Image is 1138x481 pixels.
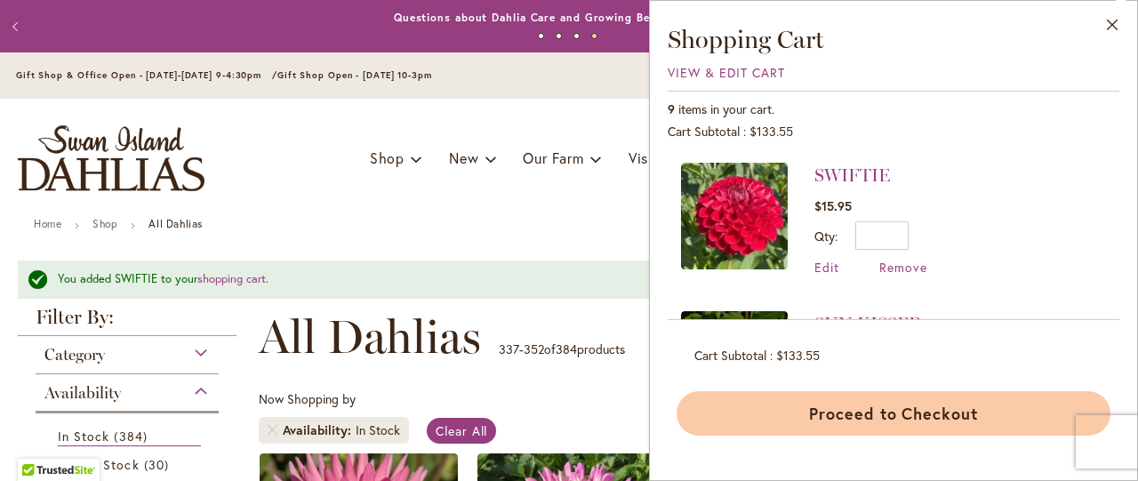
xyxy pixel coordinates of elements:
[58,455,201,474] a: Out of Stock 30
[114,427,151,445] span: 384
[556,341,577,357] span: 384
[92,217,117,230] a: Shop
[629,148,680,167] span: Visit Us
[427,418,497,444] a: Clear All
[394,11,731,24] a: Questions about Dahlia Care and Growing Beautiful Dahlias
[148,217,203,230] strong: All Dahlias
[277,69,432,81] span: Gift Shop Open - [DATE] 10-3pm
[681,311,788,418] img: SUN KISSED
[678,100,774,117] span: items in your cart.
[370,148,405,167] span: Shop
[524,341,544,357] span: 352
[749,123,793,140] span: $133.55
[681,163,788,269] img: SWIFTIE
[13,418,63,468] iframe: Launch Accessibility Center
[58,427,201,446] a: In Stock 384
[499,335,625,364] p: - of products
[814,259,839,276] a: Edit
[573,33,580,39] button: 3 of 4
[814,164,890,186] a: SWIFTIE
[16,69,277,81] span: Gift Shop & Office Open - [DATE]-[DATE] 9-4:30pm /
[681,163,788,276] a: SWIFTIE
[283,421,356,439] span: Availability
[34,217,61,230] a: Home
[538,33,544,39] button: 1 of 4
[681,311,788,424] a: SUN KISSED
[556,33,562,39] button: 2 of 4
[197,271,266,286] a: shopping cart
[58,456,140,473] span: Out of Stock
[694,347,766,364] span: Cart Subtotal
[58,428,109,445] span: In Stock
[668,123,740,140] span: Cart Subtotal
[814,228,837,245] label: Qty
[449,148,478,167] span: New
[144,455,173,474] span: 30
[436,422,488,439] span: Clear All
[668,24,824,54] span: Shopping Cart
[259,390,356,407] span: Now Shopping by
[677,391,1110,436] button: Proceed to Checkout
[18,308,236,336] strong: Filter By:
[259,310,481,364] span: All Dahlias
[668,100,675,117] span: 9
[879,259,927,276] a: Remove
[268,425,278,436] a: Remove Availability In Stock
[814,197,852,214] span: $15.95
[591,33,597,39] button: 4 of 4
[58,271,1067,288] div: You added SWIFTIE to your .
[356,421,400,439] div: In Stock
[499,341,519,357] span: 337
[668,64,785,81] a: View & Edit Cart
[814,313,923,334] a: SUN KISSED
[18,125,204,191] a: store logo
[44,345,105,365] span: Category
[776,347,820,364] span: $133.55
[44,383,121,403] span: Availability
[523,148,583,167] span: Our Farm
